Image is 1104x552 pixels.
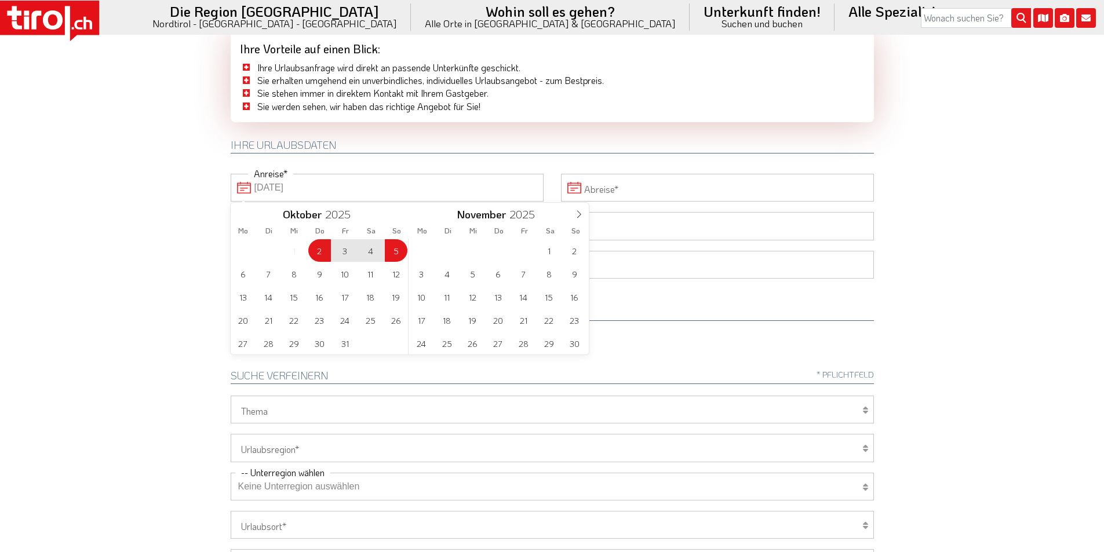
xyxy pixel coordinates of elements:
[563,227,588,235] span: So
[307,227,333,235] span: Do
[461,227,486,235] span: Mi
[435,227,461,235] span: Di
[385,239,407,262] span: Oktober 5, 2025
[487,332,509,354] span: November 27, 2025
[358,227,384,235] span: Sa
[563,239,586,262] span: November 2, 2025
[436,332,458,354] span: November 25, 2025
[232,309,254,331] span: Oktober 20, 2025
[283,309,305,331] span: Oktober 22, 2025
[486,227,512,235] span: Do
[283,239,305,262] span: Oktober 1, 2025
[410,262,433,285] span: November 3, 2025
[257,309,280,331] span: Oktober 21, 2025
[334,262,356,285] span: Oktober 10, 2025
[461,332,484,354] span: November 26, 2025
[461,309,484,331] span: November 19, 2025
[384,227,409,235] span: So
[538,239,560,262] span: November 1, 2025
[231,31,874,61] div: Ihre Vorteile auf einen Blick:
[283,262,305,285] span: Oktober 8, 2025
[461,286,484,308] span: November 12, 2025
[487,286,509,308] span: November 13, 2025
[512,227,537,235] span: Fr
[231,227,256,235] span: Mo
[152,19,397,28] small: Nordtirol - [GEOGRAPHIC_DATA] - [GEOGRAPHIC_DATA]
[563,262,586,285] span: November 9, 2025
[817,370,874,379] span: * Pflichtfeld
[282,227,307,235] span: Mi
[512,309,535,331] span: November 21, 2025
[410,332,433,354] span: November 24, 2025
[334,332,356,354] span: Oktober 31, 2025
[359,262,382,285] span: Oktober 11, 2025
[322,207,360,221] input: Year
[231,140,874,153] h2: Ihre Urlaubsdaten
[283,209,322,220] span: Oktober
[308,332,331,354] span: Oktober 30, 2025
[538,262,560,285] span: November 8, 2025
[487,309,509,331] span: November 20, 2025
[333,227,358,235] span: Fr
[512,262,535,285] span: November 7, 2025
[257,262,280,285] span: Oktober 7, 2025
[436,262,458,285] span: November 4, 2025
[457,209,506,220] span: November
[425,19,676,28] small: Alle Orte in [GEOGRAPHIC_DATA] & [GEOGRAPHIC_DATA]
[512,286,535,308] span: November 14, 2025
[538,309,560,331] span: November 22, 2025
[506,207,544,221] input: Year
[283,286,305,308] span: Oktober 15, 2025
[308,286,331,308] span: Oktober 16, 2025
[283,332,305,354] span: Oktober 29, 2025
[240,87,865,100] li: Sie stehen immer in direktem Kontakt mit Ihrem Gastgeber.
[231,370,874,384] h2: Suche verfeinern
[385,262,407,285] span: Oktober 12, 2025
[436,286,458,308] span: November 11, 2025
[334,309,356,331] span: Oktober 24, 2025
[410,227,435,235] span: Mo
[436,309,458,331] span: November 18, 2025
[334,239,356,262] span: Oktober 3, 2025
[232,286,254,308] span: Oktober 13, 2025
[256,227,282,235] span: Di
[410,286,433,308] span: November 10, 2025
[334,286,356,308] span: Oktober 17, 2025
[563,309,586,331] span: November 23, 2025
[410,309,433,331] span: November 17, 2025
[538,332,560,354] span: November 29, 2025
[240,100,865,113] li: Sie werden sehen, wir haben das richtige Angebot für Sie!
[240,61,865,74] li: Ihre Urlaubsanfrage wird direkt an passende Unterkünfte geschickt.
[487,262,509,285] span: November 6, 2025
[240,74,865,87] li: Sie erhalten umgehend ein unverbindliches, individuelles Urlaubsangebot - zum Bestpreis.
[257,286,280,308] span: Oktober 14, 2025
[232,262,254,285] span: Oktober 6, 2025
[359,239,382,262] span: Oktober 4, 2025
[232,332,254,354] span: Oktober 27, 2025
[563,286,586,308] span: November 16, 2025
[385,309,407,331] span: Oktober 26, 2025
[359,309,382,331] span: Oktober 25, 2025
[537,227,563,235] span: Sa
[461,262,484,285] span: November 5, 2025
[538,286,560,308] span: November 15, 2025
[563,332,586,354] span: November 30, 2025
[359,286,382,308] span: Oktober 18, 2025
[921,8,1031,28] input: Wonach suchen Sie?
[257,332,280,354] span: Oktober 28, 2025
[385,286,407,308] span: Oktober 19, 2025
[308,309,331,331] span: Oktober 23, 2025
[1076,8,1096,28] i: Kontakt
[308,262,331,285] span: Oktober 9, 2025
[1033,8,1053,28] i: Karte öffnen
[1055,8,1074,28] i: Fotogalerie
[512,332,535,354] span: November 28, 2025
[704,19,821,28] small: Suchen und buchen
